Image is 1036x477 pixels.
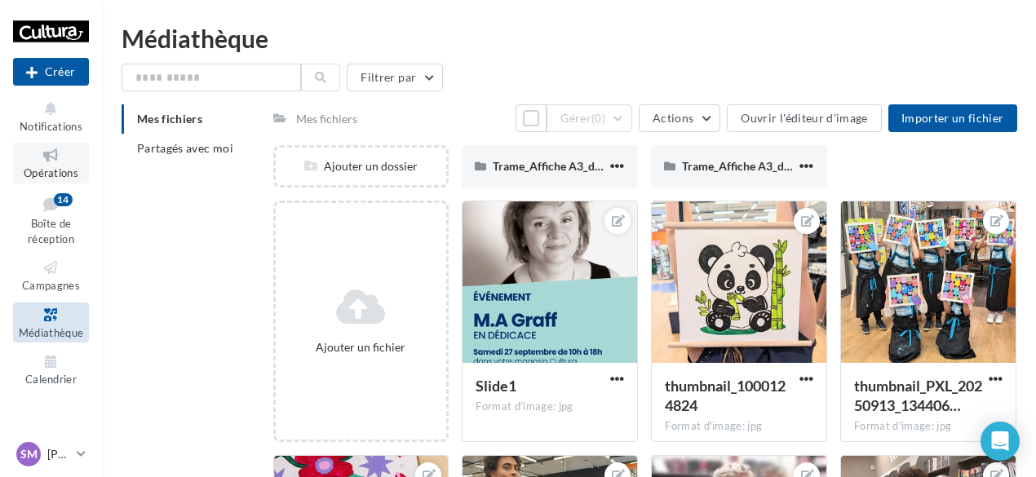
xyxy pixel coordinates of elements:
span: Boîte de réception [28,217,74,245]
a: Calendrier [13,349,89,389]
div: Nouvelle campagne [13,58,89,86]
a: Opérations [13,143,89,183]
button: Gérer(0) [547,104,632,132]
span: SM [20,446,38,462]
span: Slide1 [476,377,516,395]
span: thumbnail_PXL_20250913_134406993.MP~3 [854,377,982,414]
span: Campagnes [22,279,80,292]
div: Open Intercom Messenger [981,422,1020,461]
span: Opérations [24,166,78,179]
a: Boîte de réception14 [13,190,89,250]
span: (0) [591,112,605,125]
span: Notifications [20,120,82,133]
div: Ajouter un fichier [282,339,441,356]
span: Mes fichiers [137,112,202,126]
span: Calendrier [25,373,77,386]
span: Médiathèque [19,326,84,339]
a: Campagnes [13,255,89,295]
span: Importer un fichier [901,111,1004,125]
p: [PERSON_NAME] [PERSON_NAME] [47,446,70,462]
button: Actions [639,104,720,132]
button: Ouvrir l'éditeur d'image [727,104,881,132]
a: Médiathèque [13,303,89,342]
div: Ajouter un dossier [276,158,447,174]
span: Partagés avec moi [137,141,233,155]
div: Mes fichiers [296,111,357,127]
button: Importer un fichier [888,104,1017,132]
div: 14 [54,193,73,206]
span: thumbnail_1000124824 [665,377,786,414]
button: Filtrer par [347,64,443,91]
span: Trame_Affiche A3_dédicace_2024 [682,159,853,173]
div: Médiathèque [122,26,1016,51]
div: Format d'image: jpg [854,419,1003,434]
div: Format d'image: jpg [476,400,624,414]
button: Notifications [13,96,89,136]
span: Actions [653,111,693,125]
span: Trame_Affiche A3_dédicace_2024 [493,159,664,173]
a: SM [PERSON_NAME] [PERSON_NAME] [13,439,89,470]
button: Créer [13,58,89,86]
div: Format d'image: jpg [665,419,813,434]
